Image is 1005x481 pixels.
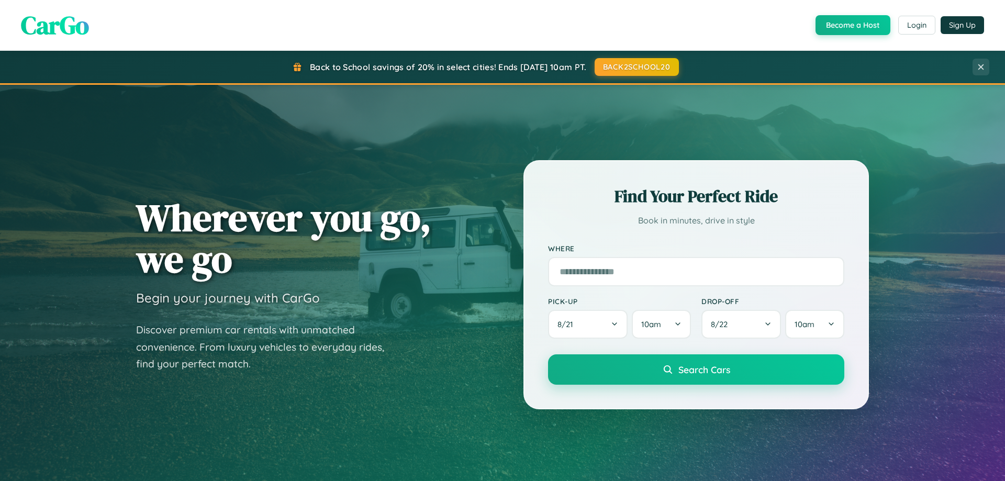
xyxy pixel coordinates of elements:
label: Pick-up [548,297,691,306]
button: Become a Host [816,15,890,35]
button: 8/21 [548,310,628,339]
span: Back to School savings of 20% in select cities! Ends [DATE] 10am PT. [310,62,586,72]
h1: Wherever you go, we go [136,197,431,279]
span: 8 / 22 [711,319,733,329]
span: Search Cars [678,364,730,375]
button: BACK2SCHOOL20 [595,58,679,76]
p: Discover premium car rentals with unmatched convenience. From luxury vehicles to everyday rides, ... [136,321,398,373]
button: Sign Up [941,16,984,34]
span: 10am [641,319,661,329]
span: 10am [795,319,814,329]
button: Search Cars [548,354,844,385]
h3: Begin your journey with CarGo [136,290,320,306]
button: Login [898,16,935,35]
span: CarGo [21,8,89,42]
label: Where [548,244,844,253]
label: Drop-off [701,297,844,306]
button: 8/22 [701,310,781,339]
h2: Find Your Perfect Ride [548,185,844,208]
button: 10am [632,310,691,339]
button: 10am [785,310,844,339]
p: Book in minutes, drive in style [548,213,844,228]
span: 8 / 21 [557,319,578,329]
